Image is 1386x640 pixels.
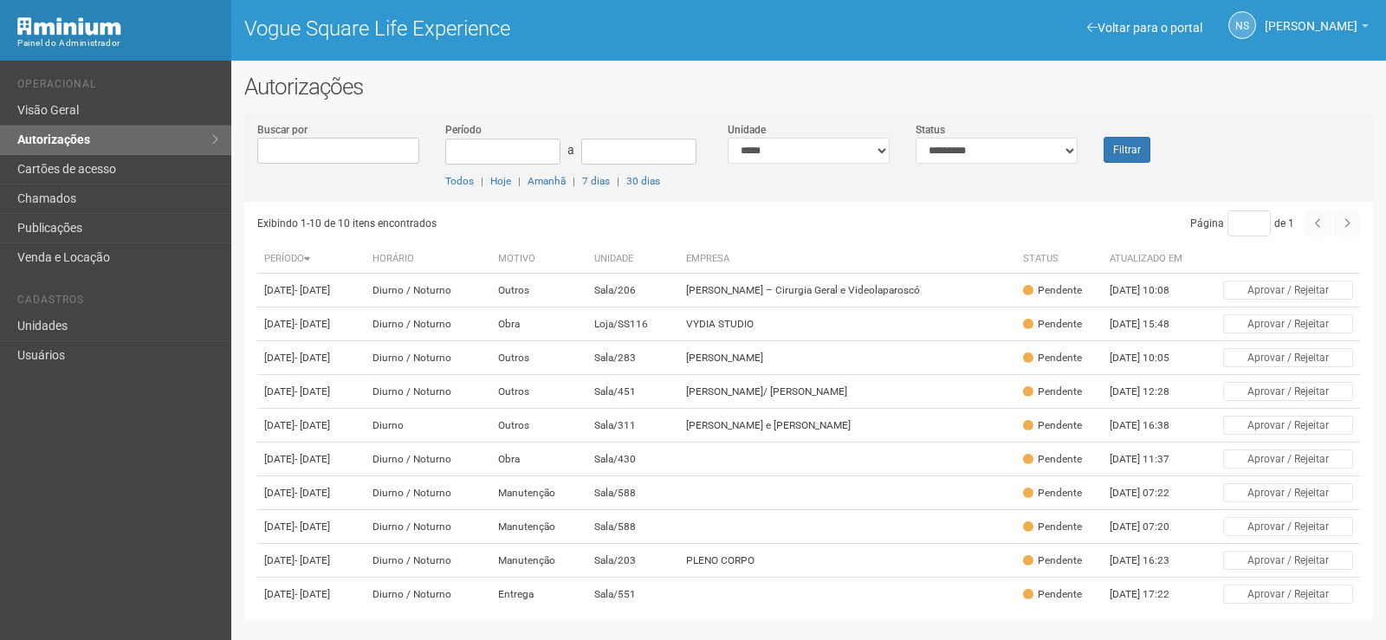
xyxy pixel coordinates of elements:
[257,307,366,341] td: [DATE]
[295,520,330,533] span: - [DATE]
[244,74,1373,100] h2: Autorizações
[1103,443,1198,476] td: [DATE] 11:37
[1023,283,1082,298] div: Pendente
[257,341,366,375] td: [DATE]
[445,175,474,187] a: Todos
[1223,517,1353,536] button: Aprovar / Rejeitar
[244,17,796,40] h1: Vogue Square Life Experience
[587,443,679,476] td: Sala/430
[491,476,587,510] td: Manutenção
[679,245,1015,274] th: Empresa
[1103,409,1198,443] td: [DATE] 16:38
[567,143,574,157] span: a
[366,409,491,443] td: Diurno
[1023,486,1082,501] div: Pendente
[491,274,587,307] td: Outros
[626,175,660,187] a: 30 dias
[295,419,330,431] span: - [DATE]
[295,318,330,330] span: - [DATE]
[679,409,1015,443] td: [PERSON_NAME] e [PERSON_NAME]
[257,375,366,409] td: [DATE]
[1104,137,1150,163] button: Filtrar
[679,341,1015,375] td: [PERSON_NAME]
[491,307,587,341] td: Obra
[1223,314,1353,333] button: Aprovar / Rejeitar
[1023,520,1082,534] div: Pendente
[916,122,945,138] label: Status
[518,175,521,187] span: |
[491,409,587,443] td: Outros
[17,17,121,36] img: Minium
[1023,351,1082,365] div: Pendente
[257,210,809,236] div: Exibindo 1-10 de 10 itens encontrados
[1190,217,1294,229] span: Página de 1
[366,476,491,510] td: Diurno / Noturno
[1103,578,1198,611] td: [DATE] 17:22
[1265,22,1369,36] a: [PERSON_NAME]
[1103,375,1198,409] td: [DATE] 12:28
[1223,585,1353,604] button: Aprovar / Rejeitar
[587,510,679,544] td: Sala/588
[679,274,1015,307] td: [PERSON_NAME] – Cirurgia Geral e Videolaparoscó
[366,544,491,578] td: Diurno / Noturno
[295,588,330,600] span: - [DATE]
[295,453,330,465] span: - [DATE]
[728,122,766,138] label: Unidade
[587,307,679,341] td: Loja/SS116
[17,36,218,51] div: Painel do Administrador
[491,341,587,375] td: Outros
[445,122,482,138] label: Período
[1103,307,1198,341] td: [DATE] 15:48
[679,544,1015,578] td: PLENO CORPO
[295,385,330,398] span: - [DATE]
[491,443,587,476] td: Obra
[679,307,1015,341] td: VYDIA STUDIO
[1223,348,1353,367] button: Aprovar / Rejeitar
[1228,11,1256,39] a: NS
[366,341,491,375] td: Diurno / Noturno
[587,476,679,510] td: Sala/588
[17,78,218,96] li: Operacional
[617,175,619,187] span: |
[587,544,679,578] td: Sala/203
[491,544,587,578] td: Manutenção
[257,544,366,578] td: [DATE]
[587,375,679,409] td: Sala/451
[1103,510,1198,544] td: [DATE] 07:20
[295,487,330,499] span: - [DATE]
[1023,553,1082,568] div: Pendente
[1023,317,1082,332] div: Pendente
[1223,449,1353,469] button: Aprovar / Rejeitar
[1103,341,1198,375] td: [DATE] 10:05
[1265,3,1357,33] span: Nicolle Silva
[582,175,610,187] a: 7 dias
[587,274,679,307] td: Sala/206
[366,245,491,274] th: Horário
[1087,21,1202,35] a: Voltar para o portal
[295,284,330,296] span: - [DATE]
[1103,274,1198,307] td: [DATE] 10:08
[1023,385,1082,399] div: Pendente
[366,443,491,476] td: Diurno / Noturno
[1223,483,1353,502] button: Aprovar / Rejeitar
[366,274,491,307] td: Diurno / Noturno
[528,175,566,187] a: Amanhã
[1223,551,1353,570] button: Aprovar / Rejeitar
[1223,416,1353,435] button: Aprovar / Rejeitar
[491,510,587,544] td: Manutenção
[366,307,491,341] td: Diurno / Noturno
[366,510,491,544] td: Diurno / Noturno
[1023,418,1082,433] div: Pendente
[1103,245,1198,274] th: Atualizado em
[295,352,330,364] span: - [DATE]
[1016,245,1103,274] th: Status
[257,245,366,274] th: Período
[490,175,511,187] a: Hoje
[257,443,366,476] td: [DATE]
[481,175,483,187] span: |
[257,510,366,544] td: [DATE]
[587,578,679,611] td: Sala/551
[295,554,330,566] span: - [DATE]
[257,476,366,510] td: [DATE]
[1223,281,1353,300] button: Aprovar / Rejeitar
